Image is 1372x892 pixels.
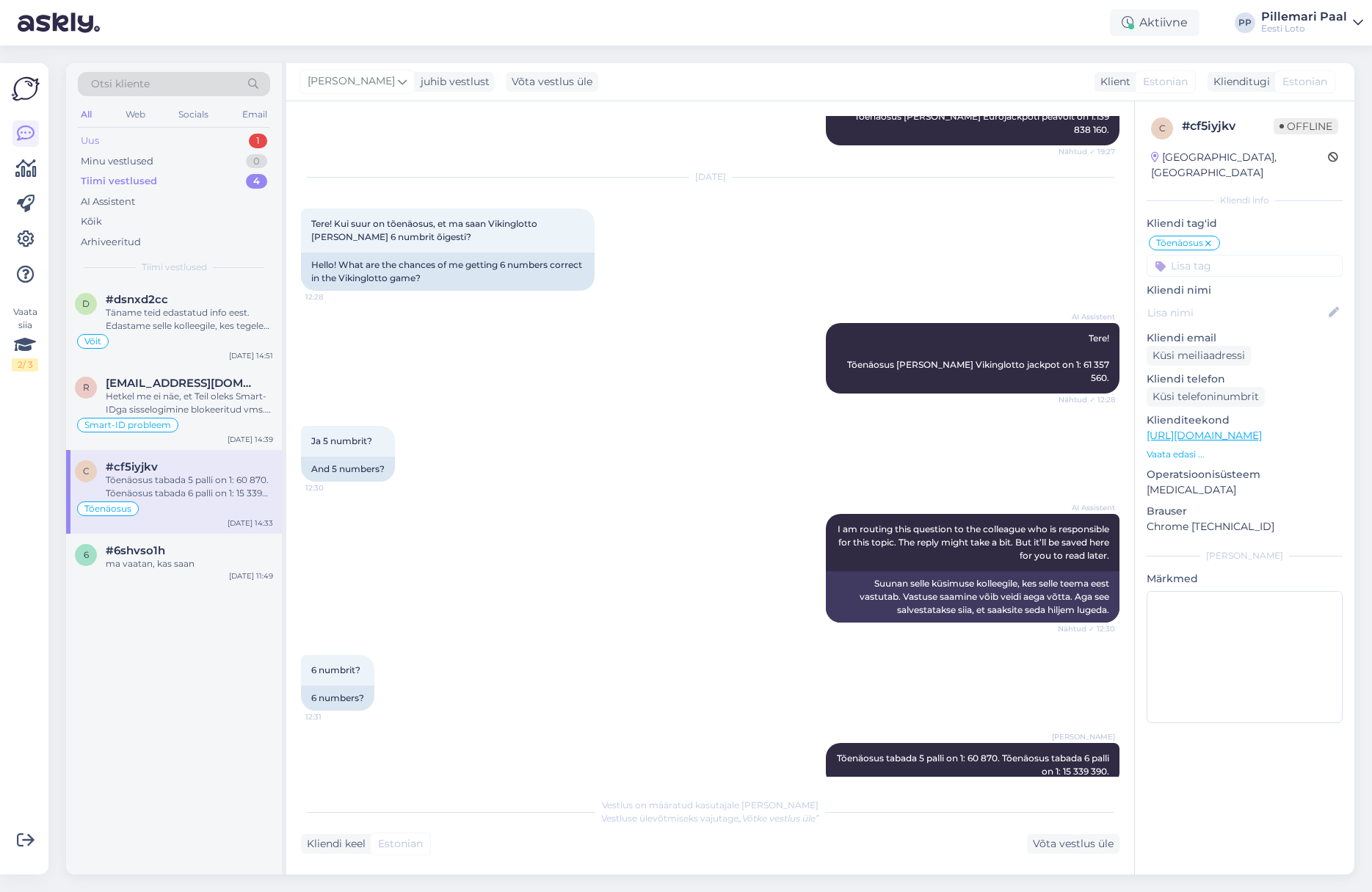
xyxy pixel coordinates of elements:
span: Offline [1274,118,1338,134]
span: r2stik@gmail.com [106,377,258,390]
div: Pillemari Paal [1261,11,1347,23]
span: AI Assistent [1060,502,1115,513]
div: And 5 numbers? [301,457,395,482]
div: Uus [81,134,99,148]
div: ma vaatan, kas saan [106,557,273,570]
span: #6shvso1h [106,544,165,557]
div: 4 [246,174,267,189]
div: Aktiivne [1110,10,1199,36]
p: Kliendi email [1147,330,1343,346]
span: AI Assistent [1060,311,1115,322]
img: Askly Logo [12,75,40,103]
span: 12:30 [305,482,360,493]
div: Küsi telefoninumbrit [1147,387,1265,407]
div: Hetkel me ei näe, et Teil oleks Smart-IDga sisselogimine blokeeritud vms. Näeme, et viimati olete... [106,390,273,416]
div: Klient [1095,74,1130,90]
a: Pillemari PaalEesti Loto [1261,11,1363,35]
div: Võta vestlus üle [1027,834,1119,854]
div: [DATE] 14:39 [228,434,273,445]
p: Operatsioonisüsteem [1147,467,1343,482]
div: Socials [175,105,211,124]
span: Tõenäosus [1156,239,1203,247]
div: Suunan selle küsimuse kolleegile, kes selle teema eest vastutab. Vastuse saamine võib veidi aega ... [826,571,1119,623]
span: Tiimi vestlused [142,261,207,274]
span: [PERSON_NAME] [308,73,395,90]
span: #cf5iyjkv [106,460,158,474]
div: [DATE] 11:49 [229,570,273,581]
span: r [83,382,90,393]
p: Kliendi telefon [1147,371,1343,387]
div: All [78,105,95,124]
input: Lisa tag [1147,255,1343,277]
div: Web [123,105,148,124]
span: 6 numbrit? [311,664,360,675]
span: Estonian [1143,74,1188,90]
div: Vaata siia [12,305,38,371]
span: c [1159,123,1166,134]
div: Minu vestlused [81,154,153,169]
div: Täname teid edastatud info eest. Edastame selle kolleegile, kes tegeleb teie juhtumiga. [106,306,273,333]
span: 12:28 [305,291,360,302]
div: 1 [249,134,267,148]
span: Vestluse ülevõtmiseks vajutage [601,813,819,824]
div: Kõik [81,214,102,229]
span: I am routing this question to the colleague who is responsible for this topic. The reply might ta... [838,523,1111,561]
div: PP [1235,12,1255,33]
div: Küsi meiliaadressi [1147,346,1251,366]
div: AI Assistent [81,195,135,209]
div: [PERSON_NAME] [1147,549,1343,562]
div: Tiimi vestlused [81,174,157,189]
span: d [82,298,90,309]
a: [URL][DOMAIN_NAME] [1147,429,1262,442]
div: Arhiveeritud [81,235,141,250]
span: Estonian [1282,74,1327,90]
div: Email [239,105,270,124]
span: 12:31 [305,711,360,722]
span: c [83,465,90,476]
span: Võit [84,337,101,346]
div: Kliendi keel [301,836,366,852]
input: Lisa nimi [1147,305,1326,321]
div: 2 / 3 [12,358,38,371]
p: Vaata edasi ... [1147,448,1343,461]
p: Klienditeekond [1147,413,1343,428]
div: Eesti Loto [1261,23,1347,35]
span: Nähtud ✓ 19:27 [1059,146,1115,157]
p: Chrome [TECHNICAL_ID] [1147,519,1343,534]
span: Smart-ID probleem [84,421,171,429]
p: [MEDICAL_DATA] [1147,482,1343,498]
span: Estonian [378,836,423,852]
div: Klienditugi [1208,74,1270,90]
div: [DATE] 14:33 [228,518,273,529]
div: 6 numbers? [301,686,374,711]
span: [PERSON_NAME] [1052,731,1115,742]
div: [DATE] [301,170,1119,184]
span: 6 [84,549,89,560]
span: Ja 5 numbrit? [311,435,372,446]
div: [GEOGRAPHIC_DATA], [GEOGRAPHIC_DATA] [1151,150,1328,181]
span: Nähtud ✓ 12:30 [1058,623,1115,634]
div: Kliendi info [1147,194,1343,207]
span: Tõenäosus tabada 5 palli on 1: 60 870. Tõenäosus tabada 6 palli on 1: 15 339 390. [837,753,1111,777]
p: Brauser [1147,504,1343,519]
span: #dsnxd2cc [106,293,168,306]
span: Otsi kliente [91,76,150,92]
div: 0 [246,154,267,169]
div: Võta vestlus üle [506,72,598,92]
p: Kliendi nimi [1147,283,1343,298]
div: Hello! What are the chances of me getting 6 numbers correct in the Vikinglotto game? [301,253,595,291]
span: Vestlus on määratud kasutajale [PERSON_NAME] [602,799,819,811]
i: „Võtke vestlus üle” [738,813,819,824]
div: [DATE] 14:51 [229,350,273,361]
div: # cf5iyjkv [1182,117,1274,135]
span: Nähtud ✓ 12:28 [1059,394,1115,405]
p: Märkmed [1147,571,1343,587]
span: Tõenäosus [84,504,131,513]
p: Kliendi tag'id [1147,216,1343,231]
div: juhib vestlust [415,74,490,90]
div: Tõenäosus tabada 5 palli on 1: 60 870. Tõenäosus tabada 6 palli on 1: 15 339 390. [106,474,273,500]
span: Tere! Kui suur on tõenäosus, et ma saan Vikinglotto [PERSON_NAME] 6 numbrit õigesti? [311,218,540,242]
